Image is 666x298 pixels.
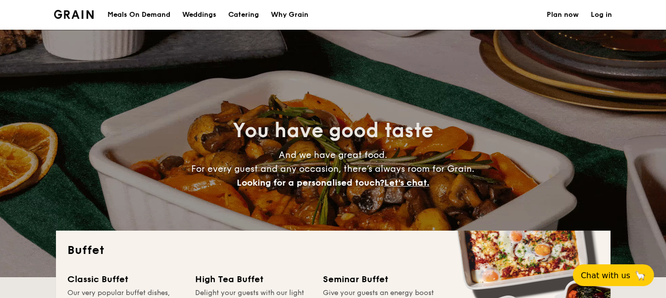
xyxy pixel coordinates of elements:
[581,271,630,280] span: Chat with us
[237,177,384,188] span: Looking for a personalised touch?
[54,10,94,19] img: Grain
[233,119,433,143] span: You have good taste
[384,177,429,188] span: Let's chat.
[196,272,311,286] div: High Tea Buffet
[68,272,184,286] div: Classic Buffet
[192,149,475,188] span: And we have great food. For every guest and any occasion, there’s always room for Grain.
[573,264,654,286] button: Chat with us🦙
[634,270,646,281] span: 🦙
[68,243,599,258] h2: Buffet
[54,10,94,19] a: Logotype
[323,272,439,286] div: Seminar Buffet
